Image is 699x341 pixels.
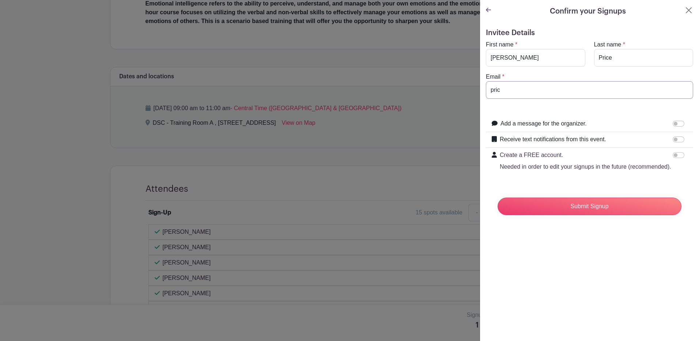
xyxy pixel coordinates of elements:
p: Create a FREE account. [500,151,671,160]
label: Add a message for the organizer. [500,119,587,128]
button: Close [684,6,693,15]
h5: Invitee Details [486,29,693,37]
label: First name [486,40,514,49]
h5: Confirm your Signups [550,6,626,17]
p: Needed in order to edit your signups in the future (recommended). [500,162,671,171]
input: Submit Signup [498,198,681,215]
label: Last name [594,40,621,49]
label: Receive text notifications from this event. [500,135,606,144]
label: Email [486,72,500,81]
